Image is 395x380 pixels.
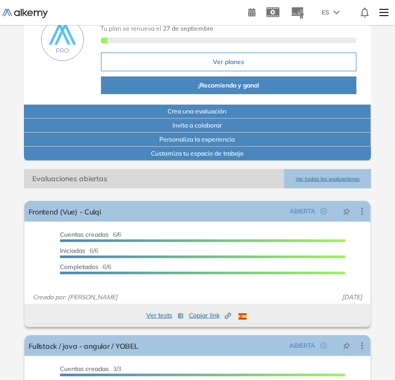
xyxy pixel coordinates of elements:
[24,169,285,188] span: Evaluaciones abiertas
[29,293,122,302] span: Creado por: [PERSON_NAME]
[375,2,393,23] img: Menu
[60,263,111,271] span: 6/6
[334,10,340,15] img: arrow
[289,341,315,350] span: ABIERTA
[343,207,350,216] span: pushpin
[60,247,85,255] span: Iniciadas
[101,53,357,71] button: Ver planes
[322,8,329,17] span: ES
[24,105,372,119] button: Crea una evaluación
[24,133,372,147] button: Personaliza la experiencia
[189,311,231,320] span: Copiar link
[101,24,214,32] span: Tu plan se renueva el
[101,77,357,94] button: ¡Recomienda y gana!
[189,309,231,322] button: Copiar link
[60,365,122,373] span: 3/3
[60,263,98,271] span: Completados
[60,231,109,238] span: Cuentas creadas
[335,337,358,354] button: pushpin
[60,247,98,255] span: 6/6
[146,309,184,322] button: Ver tests
[24,147,372,161] button: Customiza tu espacio de trabajo
[289,207,315,216] span: ABIERTA
[29,201,101,222] a: Frontend (Vue) - Culqi
[321,343,327,349] span: check-circle
[321,208,327,214] span: check-circle
[338,293,366,302] span: [DATE]
[162,24,214,32] b: 27 de septiembre
[343,341,350,350] span: pushpin
[238,313,247,320] img: ESP
[29,335,138,356] a: Fullstack / java - angular / YOBEL
[335,203,358,220] button: pushpin
[60,231,122,238] span: 6/6
[284,169,371,188] button: Ver todas las evaluaciones
[24,119,372,133] button: Invita a colaborar
[60,365,109,373] span: Cuentas creadas
[2,9,48,18] img: Logo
